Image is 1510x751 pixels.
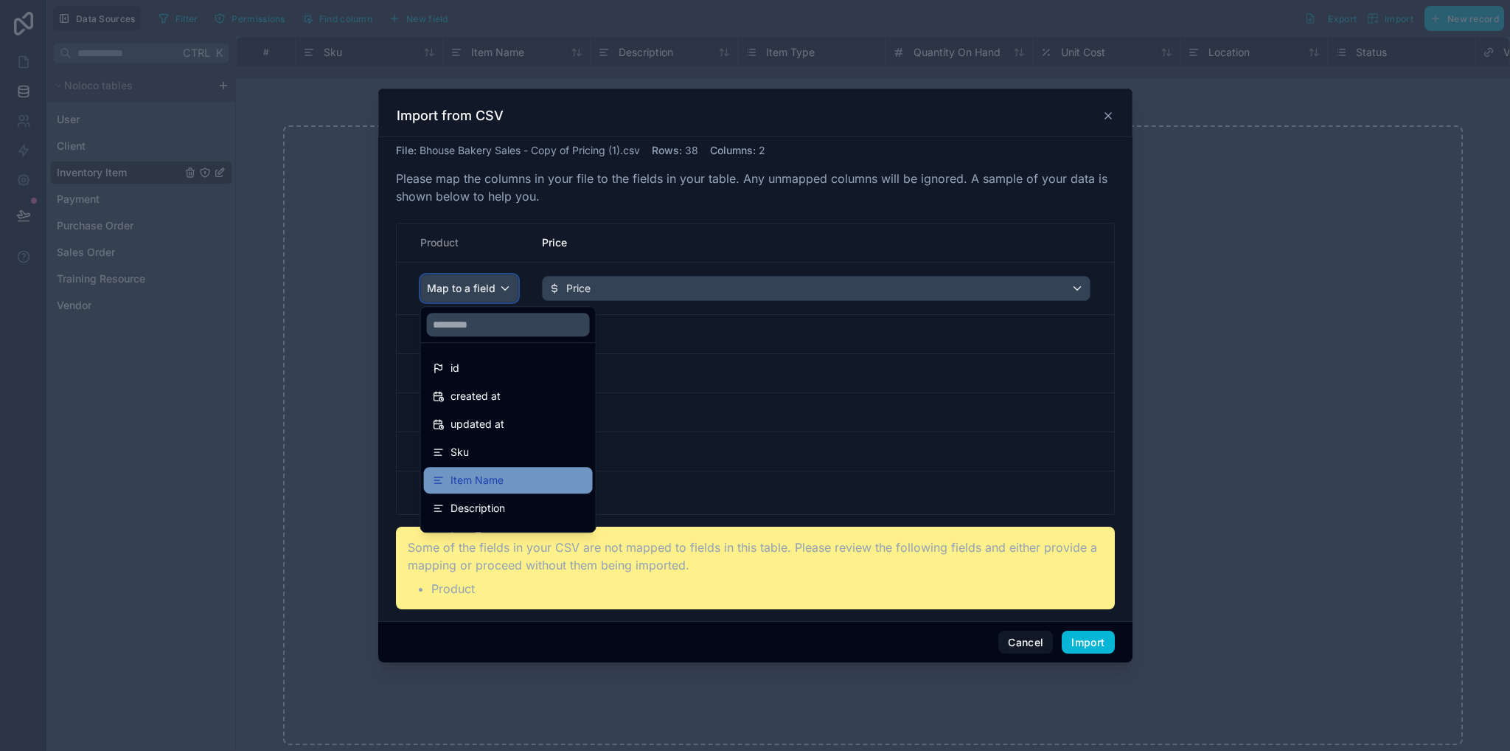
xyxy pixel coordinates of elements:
span: Item Name [450,471,504,489]
span: id [450,359,459,377]
div: scrollable content [397,224,1114,514]
span: created at [450,387,501,405]
span: Sku [450,443,469,461]
span: Item Type [450,527,499,545]
span: updated at [450,415,504,433]
span: Description [450,499,505,517]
